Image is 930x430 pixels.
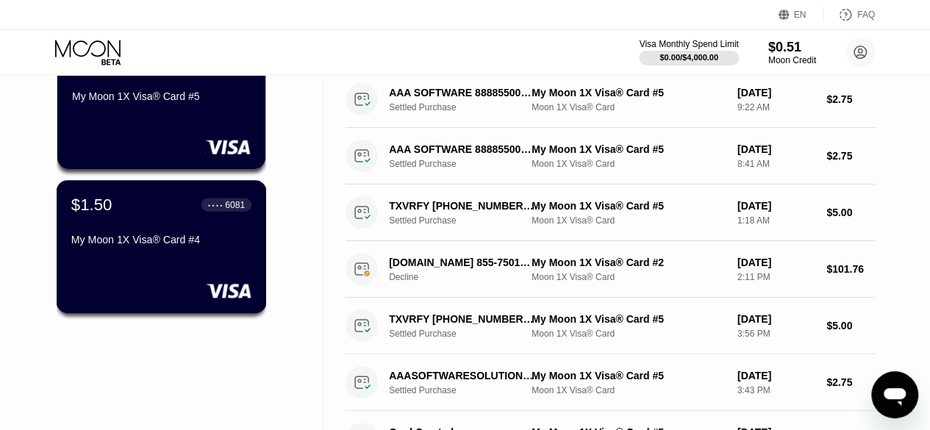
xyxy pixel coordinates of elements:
div: Moon 1X Visa® Card [532,385,726,395]
div: $0.00 / $4,000.00 [659,53,718,62]
div: $101.76 [826,263,875,275]
div: 1:18 AM [737,215,815,226]
div: $0.51Moon Credit [768,40,816,65]
div: AAASOFTWARESOLUTIONS.C [PHONE_NUMBER] USSettled PurchaseMy Moon 1X Visa® Card #5Moon 1X Visa® Car... [346,354,875,411]
div: EN [794,10,806,20]
div: ● ● ● ● [208,202,223,207]
div: $2.75 [826,150,875,162]
div: TXVRFY [PHONE_NUMBER] USSettled PurchaseMy Moon 1X Visa® Card #5Moon 1X Visa® Card[DATE]1:18 AM$5.00 [346,184,875,241]
div: Settled Purchase [389,385,546,395]
div: FAQ [823,7,875,22]
div: Visa Monthly Spend Limit [639,39,738,49]
div: $5.00 [826,320,875,332]
div: Decline [389,272,546,282]
div: My Moon 1X Visa® Card #4 [71,234,251,246]
div: Visa Monthly Spend Limit$0.00/$4,000.00 [639,39,738,65]
div: $2.75 [826,376,875,388]
div: [DATE] [737,87,815,98]
div: 8:41 AM [737,159,815,169]
div: [DATE] [737,370,815,381]
div: AAA SOFTWARE 8888550082 US [389,87,535,98]
div: Moon 1X Visa® Card [532,159,726,169]
div: [DATE] [737,200,815,212]
div: $2.75 [826,93,875,105]
div: AAA SOFTWARE 8888550082 USSettled PurchaseMy Moon 1X Visa® Card #5Moon 1X Visa® Card[DATE]9:22 AM... [346,71,875,128]
div: Moon Credit [768,55,816,65]
div: $0.51 [768,40,816,55]
div: [DOMAIN_NAME] 855-7501663 US [389,257,535,268]
div: AAA SOFTWARE 8888550082 USSettled PurchaseMy Moon 1X Visa® Card #5Moon 1X Visa® Card[DATE]8:41 AM... [346,128,875,184]
div: 3:56 PM [737,329,815,339]
div: [DATE] [737,313,815,325]
div: My Moon 1X Visa® Card #5 [72,90,251,102]
div: $29.00● ● ● ●3115My Moon 1X Visa® Card #5 [57,37,265,169]
div: Settled Purchase [389,215,546,226]
div: AAASOFTWARESOLUTIONS.C [PHONE_NUMBER] US [389,370,535,381]
div: My Moon 1X Visa® Card #2 [532,257,726,268]
div: $5.00 [826,207,875,218]
div: $1.50 [71,195,112,214]
div: EN [779,7,823,22]
iframe: Button to launch messaging window [871,371,918,418]
div: Moon 1X Visa® Card [532,272,726,282]
div: 6081 [225,199,245,209]
div: Settled Purchase [389,329,546,339]
div: TXVRFY [PHONE_NUMBER] US [389,313,535,325]
div: 9:22 AM [737,102,815,112]
div: My Moon 1X Visa® Card #5 [532,370,726,381]
div: Moon 1X Visa® Card [532,215,726,226]
div: My Moon 1X Visa® Card #5 [532,313,726,325]
div: AAA SOFTWARE 8888550082 US [389,143,535,155]
div: Moon 1X Visa® Card [532,102,726,112]
div: TXVRFY [PHONE_NUMBER] US [389,200,535,212]
div: TXVRFY [PHONE_NUMBER] USSettled PurchaseMy Moon 1X Visa® Card #5Moon 1X Visa® Card[DATE]3:56 PM$5.00 [346,298,875,354]
div: 2:11 PM [737,272,815,282]
div: My Moon 1X Visa® Card #5 [532,87,726,98]
div: Settled Purchase [389,159,546,169]
div: [DATE] [737,143,815,155]
div: Settled Purchase [389,102,546,112]
div: $1.50● ● ● ●6081My Moon 1X Visa® Card #4 [57,181,265,312]
div: FAQ [857,10,875,20]
div: [DATE] [737,257,815,268]
div: [DOMAIN_NAME] 855-7501663 USDeclineMy Moon 1X Visa® Card #2Moon 1X Visa® Card[DATE]2:11 PM$101.76 [346,241,875,298]
div: 3:43 PM [737,385,815,395]
div: Moon 1X Visa® Card [532,329,726,339]
div: My Moon 1X Visa® Card #5 [532,200,726,212]
div: My Moon 1X Visa® Card #5 [532,143,726,155]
